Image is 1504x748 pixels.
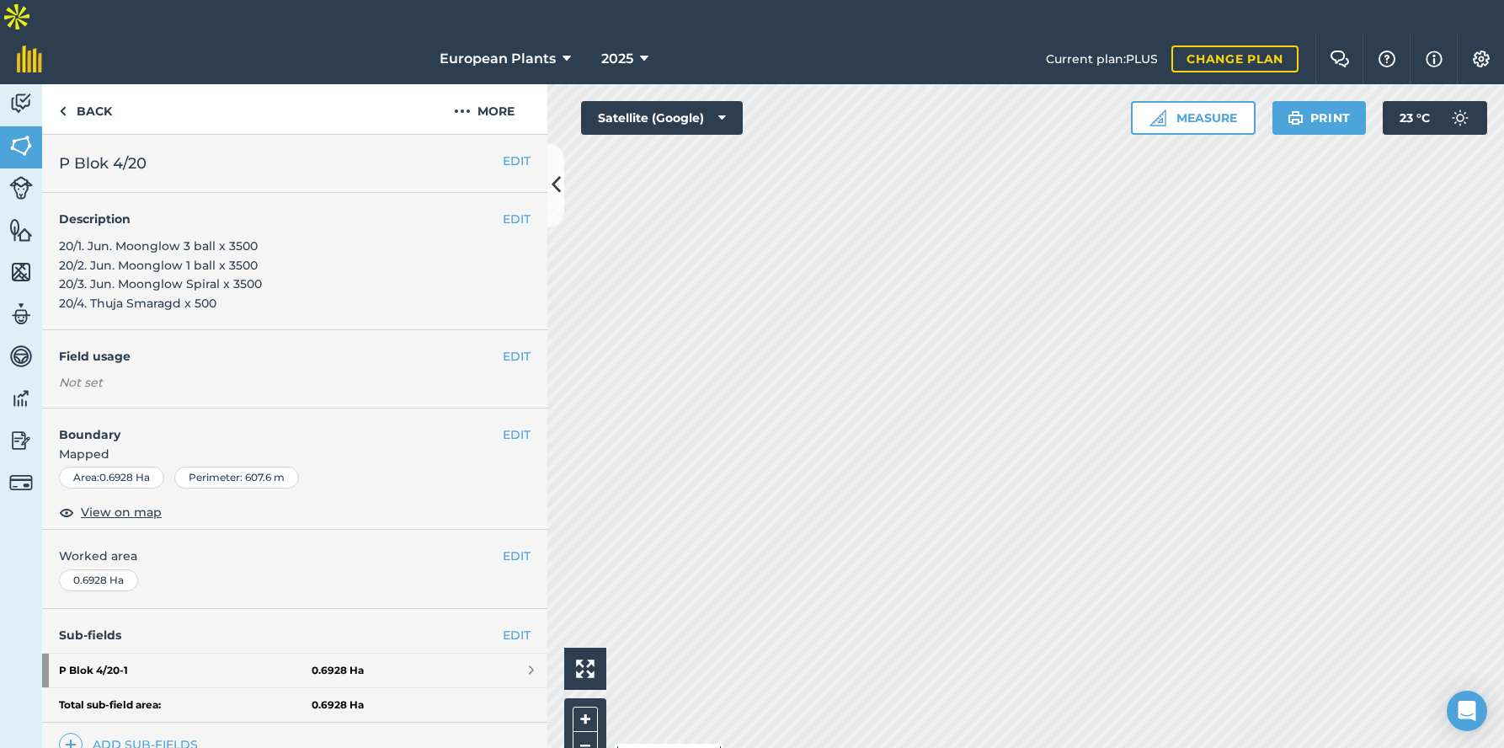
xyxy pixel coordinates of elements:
[595,34,655,84] button: 2025
[1443,101,1477,135] img: svg+xml;base64,PD94bWwgdmVyc2lvbj0iMS4wIiBlbmNvZGluZz0idXRmLTgiPz4KPCEtLSBHZW5lcmF0b3I6IEFkb2JlIE...
[17,45,42,72] img: fieldmargin Logo
[42,409,503,444] h4: Boundary
[312,698,364,712] strong: 0.6928 Ha
[440,49,556,69] span: European Plants
[1171,45,1299,72] a: Change plan
[601,49,633,69] span: 2025
[9,133,33,158] img: svg+xml;base64,PHN2ZyB4bWxucz0iaHR0cDovL3d3dy53My5vcmcvMjAwMC9zdmciIHdpZHRoPSI1NiIgaGVpZ2h0PSI2MC...
[1046,50,1158,68] span: Current plan : PLUS
[576,660,595,678] img: Four arrows, one pointing top left, one top right, one bottom right and the last bottom left
[59,238,262,310] span: 20/1. Jun. Moonglow 3 ball x 3500 20/2. Jun. Moonglow 1 ball x 3500 20/3. Jun. Moonglow Spiral x ...
[59,152,147,175] span: P Blok 4/20
[42,445,547,463] span: Mapped
[9,428,33,453] img: svg+xml;base64,PD94bWwgdmVyc2lvbj0iMS4wIiBlbmNvZGluZz0idXRmLTgiPz4KPCEtLSBHZW5lcmF0b3I6IEFkb2JlIE...
[59,101,67,121] img: svg+xml;base64,PHN2ZyB4bWxucz0iaHR0cDovL3d3dy53My5vcmcvMjAwMC9zdmciIHdpZHRoPSI5IiBoZWlnaHQ9IjI0Ii...
[59,698,312,712] strong: Total sub-field area:
[42,654,547,687] a: P Blok 4/20-10.6928 Ha
[9,91,33,116] img: svg+xml;base64,PD94bWwgdmVyc2lvbj0iMS4wIiBlbmNvZGluZz0idXRmLTgiPz4KPCEtLSBHZW5lcmF0b3I6IEFkb2JlIE...
[1330,51,1350,67] img: Two speech bubbles overlapping with the left bubble in the forefront
[503,210,531,228] button: EDIT
[1377,51,1397,67] img: A question mark icon
[59,547,531,565] span: Worked area
[503,347,531,366] button: EDIT
[1131,101,1256,135] button: Measure
[421,84,547,134] button: More
[1288,108,1304,128] img: svg+xml;base64,PHN2ZyB4bWxucz0iaHR0cDovL3d3dy53My5vcmcvMjAwMC9zdmciIHdpZHRoPSIxOSIgaGVpZ2h0PSIyNC...
[59,210,531,228] h4: Description
[503,547,531,565] button: EDIT
[503,152,531,170] button: EDIT
[1471,51,1491,67] img: A cog icon
[1149,110,1166,126] img: Ruler icon
[59,467,164,489] div: Area : 0.6928 Ha
[1447,691,1487,731] div: Open Intercom Messenger
[9,259,33,285] img: svg+xml;base64,PHN2ZyB4bWxucz0iaHR0cDovL3d3dy53My5vcmcvMjAwMC9zdmciIHdpZHRoPSI1NiIgaGVpZ2h0PSI2MC...
[174,467,299,489] div: Perimeter : 607.6 m
[59,374,531,391] div: Not set
[59,347,503,366] h4: Field usage
[59,569,138,591] div: 0.6928 Ha
[503,425,531,444] button: EDIT
[42,626,547,644] h4: Sub-fields
[59,502,162,522] button: View on map
[9,344,33,369] img: svg+xml;base64,PD94bWwgdmVyc2lvbj0iMS4wIiBlbmNvZGluZz0idXRmLTgiPz4KPCEtLSBHZW5lcmF0b3I6IEFkb2JlIE...
[9,471,33,494] img: svg+xml;base64,PD94bWwgdmVyc2lvbj0iMS4wIiBlbmNvZGluZz0idXRmLTgiPz4KPCEtLSBHZW5lcmF0b3I6IEFkb2JlIE...
[81,503,162,521] span: View on map
[9,176,33,200] img: svg+xml;base64,PD94bWwgdmVyc2lvbj0iMS4wIiBlbmNvZGluZz0idXRmLTgiPz4KPCEtLSBHZW5lcmF0b3I6IEFkb2JlIE...
[1426,49,1443,69] img: svg+xml;base64,PHN2ZyB4bWxucz0iaHR0cDovL3d3dy53My5vcmcvMjAwMC9zdmciIHdpZHRoPSIxNyIgaGVpZ2h0PSIxNy...
[312,664,364,677] strong: 0.6928 Ha
[433,34,578,84] button: European Plants
[42,84,129,134] a: Back
[454,101,471,121] img: svg+xml;base64,PHN2ZyB4bWxucz0iaHR0cDovL3d3dy53My5vcmcvMjAwMC9zdmciIHdpZHRoPSIyMCIgaGVpZ2h0PSIyNC...
[503,626,531,644] a: EDIT
[1400,101,1430,135] span: 23 ° C
[59,654,312,687] strong: P Blok 4/20 - 1
[9,386,33,411] img: svg+xml;base64,PD94bWwgdmVyc2lvbj0iMS4wIiBlbmNvZGluZz0idXRmLTgiPz4KPCEtLSBHZW5lcmF0b3I6IEFkb2JlIE...
[573,707,598,732] button: +
[9,217,33,243] img: svg+xml;base64,PHN2ZyB4bWxucz0iaHR0cDovL3d3dy53My5vcmcvMjAwMC9zdmciIHdpZHRoPSI1NiIgaGVpZ2h0PSI2MC...
[1272,101,1367,135] button: Print
[1383,101,1487,135] button: 23 °C
[581,101,743,135] button: Satellite (Google)
[59,502,74,522] img: svg+xml;base64,PHN2ZyB4bWxucz0iaHR0cDovL3d3dy53My5vcmcvMjAwMC9zdmciIHdpZHRoPSIxOCIgaGVpZ2h0PSIyNC...
[9,302,33,327] img: svg+xml;base64,PD94bWwgdmVyc2lvbj0iMS4wIiBlbmNvZGluZz0idXRmLTgiPz4KPCEtLSBHZW5lcmF0b3I6IEFkb2JlIE...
